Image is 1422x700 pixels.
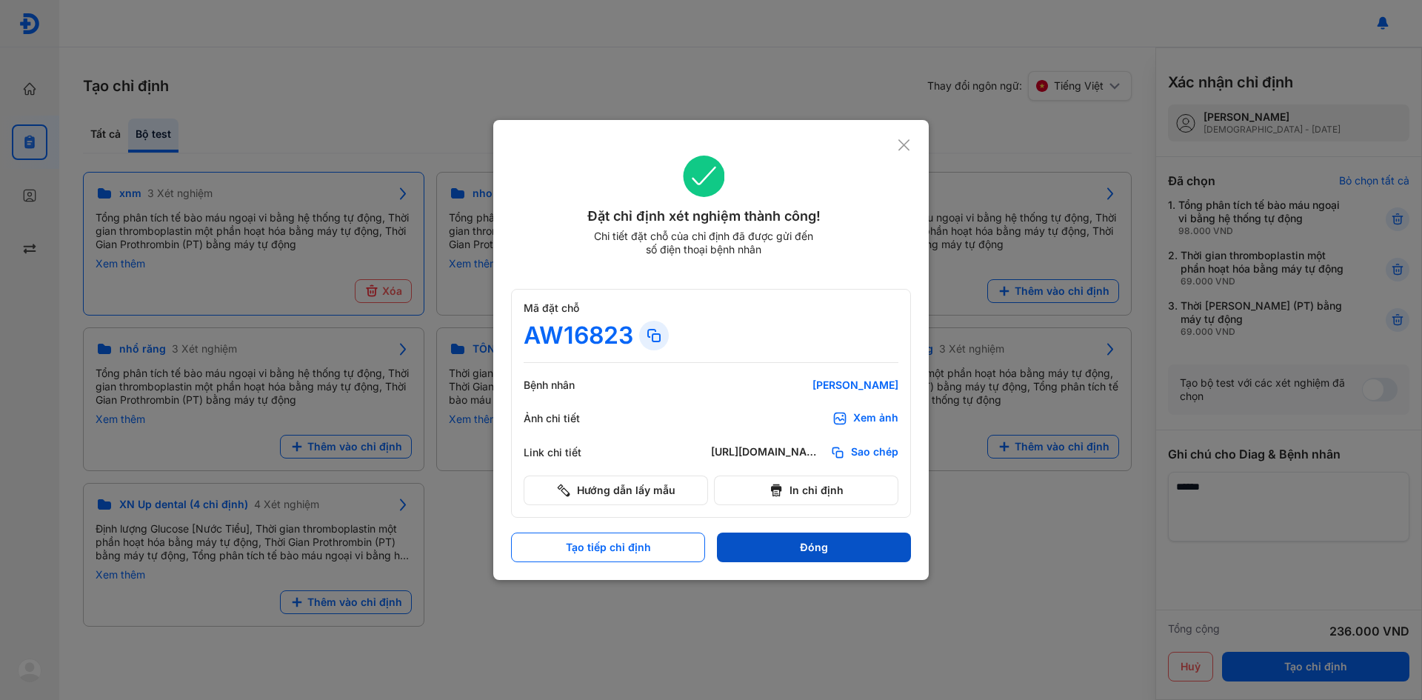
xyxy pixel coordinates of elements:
[524,379,612,392] div: Bệnh nhân
[717,533,911,562] button: Đóng
[853,411,898,426] div: Xem ảnh
[524,412,612,425] div: Ảnh chi tiết
[851,445,898,460] span: Sao chép
[524,446,612,459] div: Link chi tiết
[524,321,633,350] div: AW16823
[721,379,898,392] div: [PERSON_NAME]
[524,301,898,315] div: Mã đặt chỗ
[511,206,897,227] div: Đặt chỉ định xét nghiệm thành công!
[511,533,705,562] button: Tạo tiếp chỉ định
[714,476,898,505] button: In chỉ định
[711,445,824,460] div: [URL][DOMAIN_NAME]
[524,476,708,505] button: Hướng dẫn lấy mẫu
[587,230,820,256] div: Chi tiết đặt chỗ của chỉ định đã được gửi đến số điện thoại bệnh nhân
